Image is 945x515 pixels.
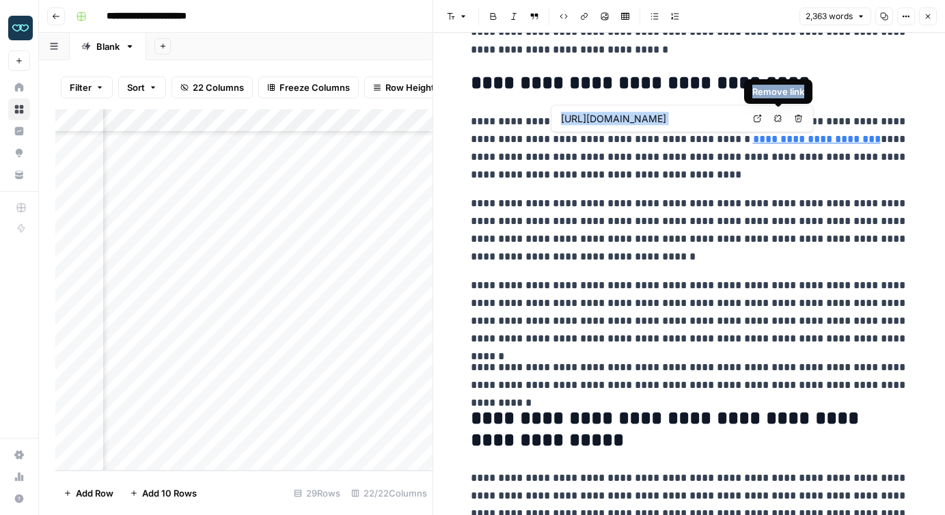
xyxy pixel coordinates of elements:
[118,76,166,98] button: Sort
[61,76,113,98] button: Filter
[70,33,146,60] a: Blank
[8,164,30,186] a: Your Data
[76,486,113,500] span: Add Row
[806,10,853,23] span: 2,363 words
[8,142,30,164] a: Opportunities
[142,486,197,500] span: Add 10 Rows
[127,81,145,94] span: Sort
[8,120,30,142] a: Insights
[799,8,871,25] button: 2,363 words
[8,444,30,466] a: Settings
[96,40,120,53] div: Blank
[385,81,435,94] span: Row Height
[279,81,350,94] span: Freeze Columns
[364,76,443,98] button: Row Height
[55,482,122,504] button: Add Row
[70,81,92,94] span: Filter
[8,76,30,98] a: Home
[346,482,433,504] div: 22/22 Columns
[288,482,346,504] div: 29 Rows
[122,482,205,504] button: Add 10 Rows
[258,76,359,98] button: Freeze Columns
[8,11,30,45] button: Workspace: Zola Inc
[8,488,30,510] button: Help + Support
[193,81,244,94] span: 22 Columns
[8,98,30,120] a: Browse
[8,466,30,488] a: Usage
[8,16,33,40] img: Zola Inc Logo
[172,76,253,98] button: 22 Columns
